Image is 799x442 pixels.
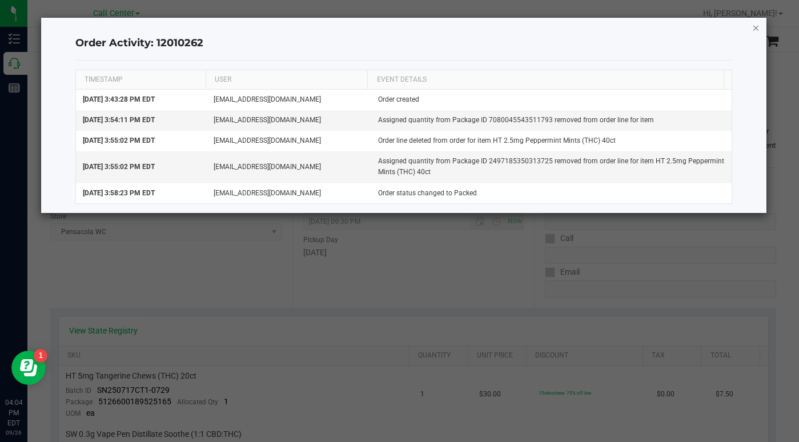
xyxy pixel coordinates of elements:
[371,131,732,151] td: Order line deleted from order for item HT 2.5mg Peppermint Mints (THC) 40ct
[34,349,47,363] iframe: Resource center unread badge
[207,90,371,110] td: [EMAIL_ADDRESS][DOMAIN_NAME]
[83,163,155,171] span: [DATE] 3:55:02 PM EDT
[75,36,733,51] h4: Order Activity: 12010262
[83,95,155,103] span: [DATE] 3:43:28 PM EDT
[371,183,732,203] td: Order status changed to Packed
[371,110,732,131] td: Assigned quantity from Package ID 7080045543511793 removed from order line for item
[11,351,46,385] iframe: Resource center
[371,151,732,183] td: Assigned quantity from Package ID 2497185350313725 removed from order line for item HT 2.5mg Pepp...
[367,70,724,90] th: EVENT DETAILS
[76,70,206,90] th: TIMESTAMP
[207,151,371,183] td: [EMAIL_ADDRESS][DOMAIN_NAME]
[207,110,371,131] td: [EMAIL_ADDRESS][DOMAIN_NAME]
[207,183,371,203] td: [EMAIL_ADDRESS][DOMAIN_NAME]
[206,70,368,90] th: USER
[83,189,155,197] span: [DATE] 3:58:23 PM EDT
[371,90,732,110] td: Order created
[83,116,155,124] span: [DATE] 3:54:11 PM EDT
[83,136,155,144] span: [DATE] 3:55:02 PM EDT
[207,131,371,151] td: [EMAIL_ADDRESS][DOMAIN_NAME]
